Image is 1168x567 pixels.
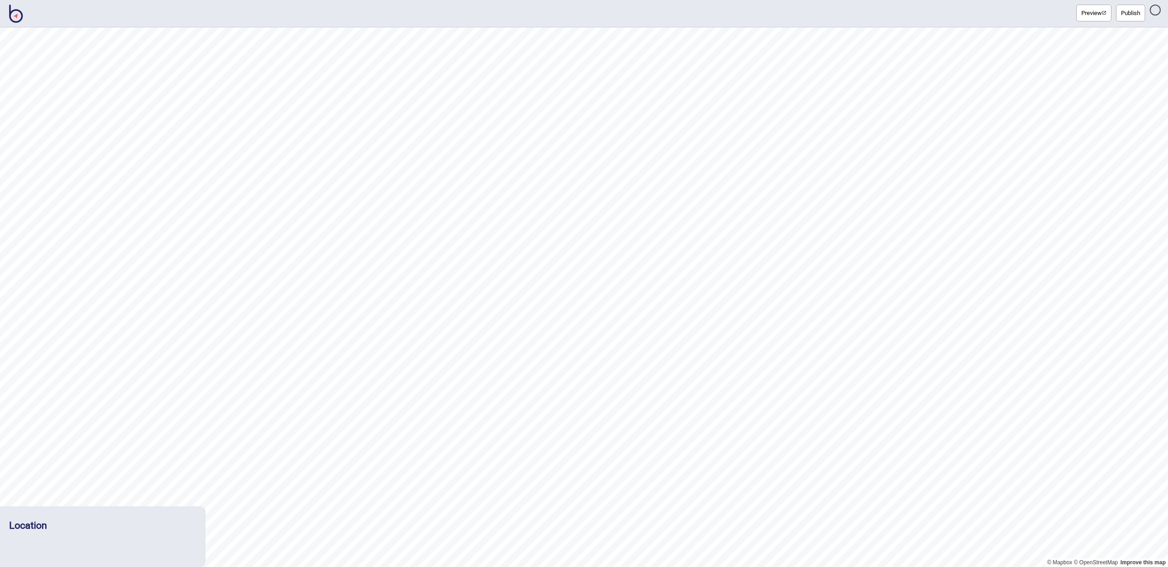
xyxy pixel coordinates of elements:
[1121,559,1166,566] a: Map feedback
[1116,5,1145,21] button: Publish
[1047,559,1072,566] a: Mapbox
[9,520,47,531] a: Location
[9,5,23,23] img: BindiMaps CMS
[1076,5,1111,21] a: Previewpreview
[1074,559,1118,566] a: OpenStreetMap
[1102,10,1106,15] img: preview
[1076,5,1111,21] button: Preview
